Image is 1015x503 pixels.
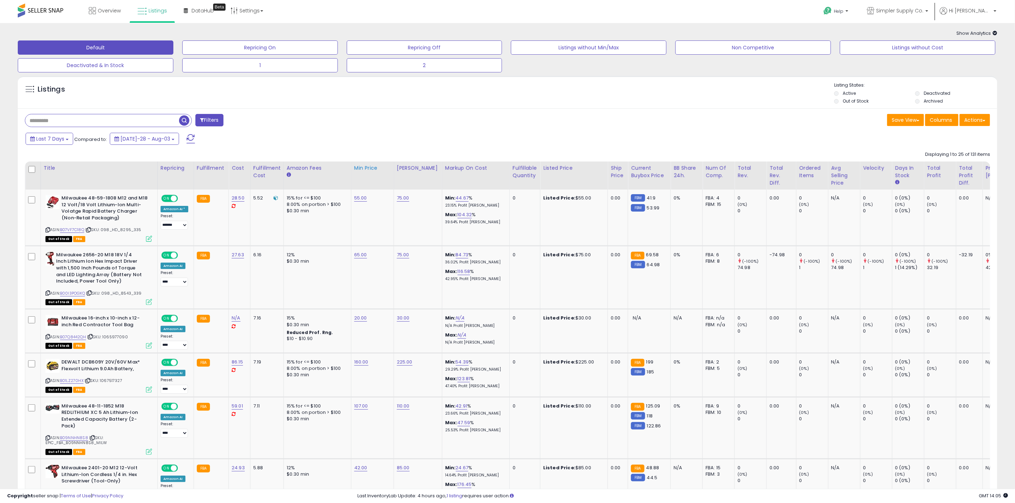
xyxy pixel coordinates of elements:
div: 0.00 [611,195,622,201]
div: $55.00 [543,195,602,201]
div: 0 [863,208,892,214]
div: 0 [927,315,956,321]
b: Min: [445,315,456,321]
button: Columns [925,114,959,126]
span: Columns [930,116,952,124]
a: 160.00 [354,359,368,366]
div: $75.00 [543,252,602,258]
div: 6.16 [253,252,278,258]
span: | SKU: 1065977090 [87,334,128,340]
small: Days In Stock. [895,179,900,186]
a: Help [818,1,855,23]
span: Overview [98,7,121,14]
div: 0 (0%) [895,359,924,365]
div: Total Rev. Diff. [770,164,793,187]
div: 0 [927,359,956,365]
small: (0%) [927,202,937,207]
span: Compared to: [74,136,107,143]
div: Fulfillable Quantity [513,164,537,179]
div: 0.00 [770,195,790,201]
h5: Listings [38,84,65,94]
p: 36.02% Profit [PERSON_NAME] [445,260,504,265]
span: ON [162,196,171,202]
div: 0 (0%) [895,208,924,214]
span: [DATE]-28 - Aug-03 [120,135,170,142]
div: 0 [927,328,956,334]
div: $30.00 [543,315,602,321]
small: (0%) [895,202,905,207]
a: 104.32 [458,211,472,218]
div: 0.00 [611,315,622,321]
small: Amazon Fees. [287,172,291,178]
div: Amazon AI * [161,206,188,212]
div: N/A [674,315,697,321]
small: FBA [631,252,644,259]
div: Cost [232,164,247,172]
img: 51deHuwMRNL._SL40_.jpg [45,359,60,373]
div: 12% [287,252,346,258]
b: Max: [445,211,458,218]
div: 15% for <= $100 [287,195,346,201]
div: 0 [831,252,860,258]
a: 24.67 [456,464,469,471]
div: 0 [738,372,766,378]
a: 20.00 [354,315,367,322]
label: Active [843,90,856,96]
div: Ordered Items [799,164,825,179]
div: 0 [513,315,535,321]
div: % [445,195,504,208]
div: 0.00 [959,315,977,321]
b: Max: [445,268,458,275]
small: (-100%) [804,258,820,264]
span: FBA [73,299,85,305]
a: 75.00 [397,251,409,258]
small: (0%) [799,366,809,371]
div: 0.00 [611,359,622,365]
b: Max: [445,375,458,382]
div: [PERSON_NAME] [397,164,439,172]
i: Get Help [823,6,832,15]
a: Terms of Use [61,492,91,499]
a: Privacy Policy [92,492,123,499]
span: 69.58 [646,251,659,258]
div: FBM: 8 [706,258,729,264]
div: ASIN: [45,359,152,392]
img: 41x2jxTSJGL._SL40_.jpg [45,315,60,329]
div: Amazon Fees [287,164,348,172]
div: 0 [799,315,828,321]
label: Archived [924,98,943,104]
small: FBM [631,194,645,202]
div: % [445,212,504,225]
label: Out of Stock [843,98,869,104]
div: $0.30 min [287,372,346,378]
button: Last 7 Days [26,133,73,145]
div: Fulfillment Cost [253,164,281,179]
div: ASIN: [45,195,152,241]
div: 0 [513,252,535,258]
button: 2 [347,58,502,72]
label: Deactivated [924,90,950,96]
div: FBA: 2 [706,359,729,365]
small: FBM [631,261,645,268]
div: % [445,359,504,372]
div: ASIN: [45,252,152,304]
div: FBA: n/a [706,315,729,321]
div: 0 [738,328,766,334]
div: Total Rev. [738,164,763,179]
div: $0.30 min [287,322,346,328]
a: N/A [458,332,466,339]
button: Save View [887,114,924,126]
div: N/A [831,195,855,201]
a: 42.91 [456,403,468,410]
small: (0%) [927,366,937,371]
button: Default [18,40,173,55]
div: 0 [927,372,956,378]
div: 0 [863,359,892,365]
a: 176.45 [458,481,472,488]
span: DataHub [191,7,214,14]
span: ON [162,316,171,322]
div: 0 [799,328,828,334]
a: 84.73 [456,251,469,258]
div: Current Buybox Price [631,164,668,179]
button: Listings without Min/Max [511,40,666,55]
